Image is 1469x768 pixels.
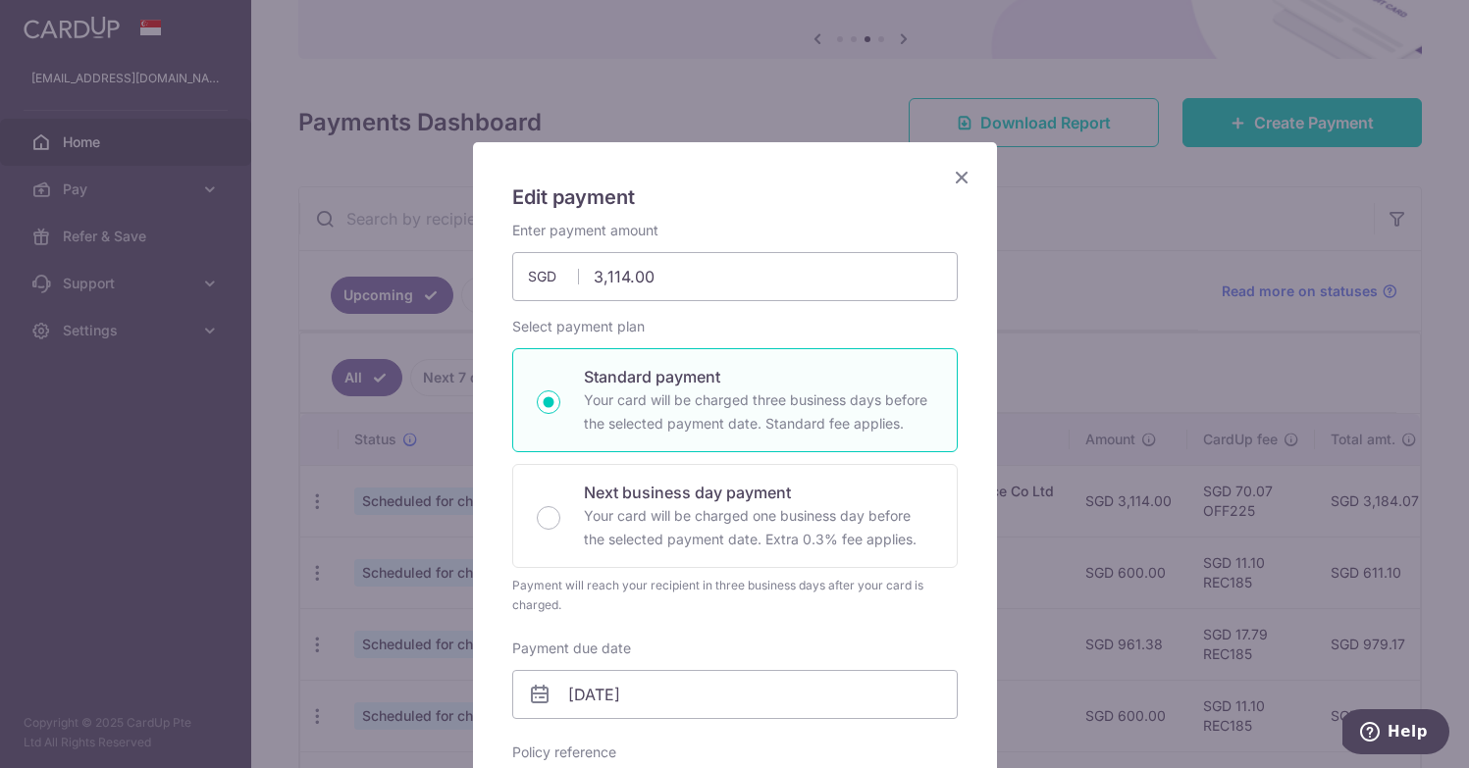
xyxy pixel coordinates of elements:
[512,742,616,762] label: Policy reference
[584,388,933,435] p: Your card will be charged three business days before the selected payment date. Standard fee appl...
[512,181,958,213] h5: Edit payment
[950,166,973,189] button: Close
[512,221,658,240] label: Enter payment amount
[512,639,631,658] label: Payment due date
[584,365,933,388] p: Standard payment
[512,317,645,336] label: Select payment plan
[512,576,958,615] div: Payment will reach your recipient in three business days after your card is charged.
[512,670,958,719] input: DD / MM / YYYY
[512,252,958,301] input: 0.00
[584,504,933,551] p: Your card will be charged one business day before the selected payment date. Extra 0.3% fee applies.
[1342,709,1449,758] iframe: Opens a widget where you can find more information
[528,267,579,286] span: SGD
[584,481,933,504] p: Next business day payment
